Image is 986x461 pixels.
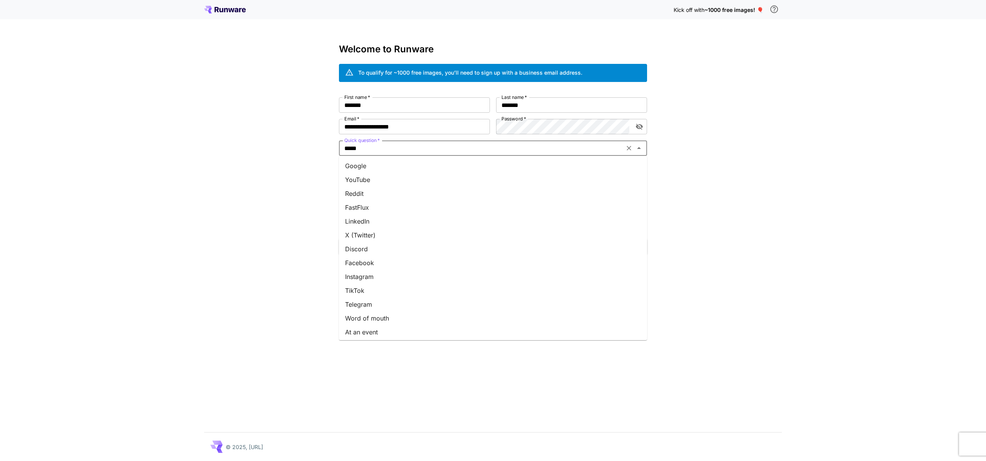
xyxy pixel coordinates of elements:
[344,115,359,122] label: Email
[226,443,263,451] p: © 2025, [URL]
[339,187,647,200] li: Reddit
[339,311,647,325] li: Word of mouth
[339,200,647,214] li: FastFlux
[624,143,634,154] button: Clear
[339,256,647,270] li: Facebook
[766,2,782,17] button: In order to qualify for free credit, you need to sign up with a business email address and click ...
[358,68,582,77] div: To qualify for ~1000 free images, you’ll need to sign up with a business email address.
[339,270,647,284] li: Instagram
[501,94,527,100] label: Last name
[339,284,647,297] li: TikTok
[674,7,704,13] span: Kick off with
[339,242,647,256] li: Discord
[339,214,647,228] li: LinkedIn
[704,7,763,13] span: ~1000 free images! 🎈
[344,94,370,100] label: First name
[339,297,647,311] li: Telegram
[632,120,646,134] button: toggle password visibility
[339,173,647,187] li: YouTube
[339,339,647,353] li: Team invite
[344,137,380,144] label: Quick question
[339,325,647,339] li: At an event
[339,44,647,55] h3: Welcome to Runware
[339,159,647,173] li: Google
[501,115,526,122] label: Password
[339,228,647,242] li: X (Twitter)
[634,143,644,154] button: Close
